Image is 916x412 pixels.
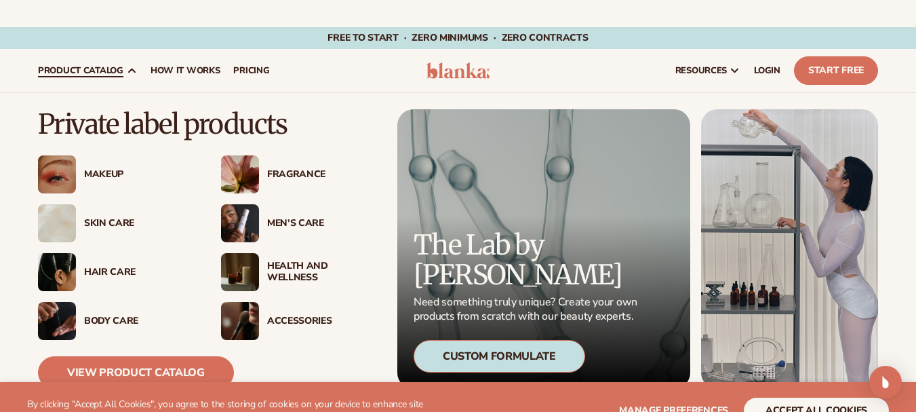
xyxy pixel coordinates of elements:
a: Female with glitter eye makeup. Makeup [38,155,194,193]
img: Female in lab with equipment. [701,109,878,389]
div: Skin Care [84,218,194,229]
span: resources [675,65,727,76]
img: Female hair pulled back with clips. [38,253,76,291]
div: Health And Wellness [267,261,377,284]
a: LOGIN [747,49,787,92]
span: product catalog [38,65,123,76]
a: Cream moisturizer swatch. Skin Care [38,204,194,242]
a: Male holding moisturizer bottle. Men’s Care [221,204,377,242]
span: LOGIN [754,65,780,76]
a: Microscopic product formula. The Lab by [PERSON_NAME] Need something truly unique? Create your ow... [397,109,690,389]
p: Need something truly unique? Create your own products from scratch with our beauty experts. [414,295,641,324]
a: Candles and incense on table. Health And Wellness [221,253,377,291]
a: Male hand applying moisturizer. Body Care [38,302,194,340]
a: How It Works [144,49,227,92]
img: Candles and incense on table. [221,253,259,291]
a: Start Free [794,56,878,85]
div: Custom Formulate [414,340,585,373]
div: Makeup [84,169,194,181]
img: Male holding moisturizer bottle. [221,204,259,242]
div: Announcement [34,27,882,49]
div: Accessories [267,316,377,327]
div: Open Intercom Messenger [869,366,902,398]
img: Female with glitter eye makeup. [38,155,76,193]
a: Female with makeup brush. Accessories [221,302,377,340]
a: View Product Catalog [38,356,234,389]
span: How It Works [151,65,220,76]
img: Male hand applying moisturizer. [38,302,76,340]
span: Free to start · ZERO minimums · ZERO contracts [327,31,588,44]
img: Female with makeup brush. [221,302,259,340]
div: Fragrance [267,169,377,181]
a: pricing [226,49,276,92]
a: product catalog [31,49,144,92]
a: Female hair pulled back with clips. Hair Care [38,253,194,291]
a: resources [669,49,747,92]
img: Cream moisturizer swatch. [38,204,76,242]
p: Private label products [38,109,377,139]
div: Hair Care [84,267,194,278]
a: Pink blooming flower. Fragrance [221,155,377,193]
div: Men’s Care [267,218,377,229]
span: pricing [233,65,269,76]
img: logo [426,62,490,79]
div: Body Care [84,316,194,327]
img: Pink blooming flower. [221,155,259,193]
p: The Lab by [PERSON_NAME] [414,230,641,290]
